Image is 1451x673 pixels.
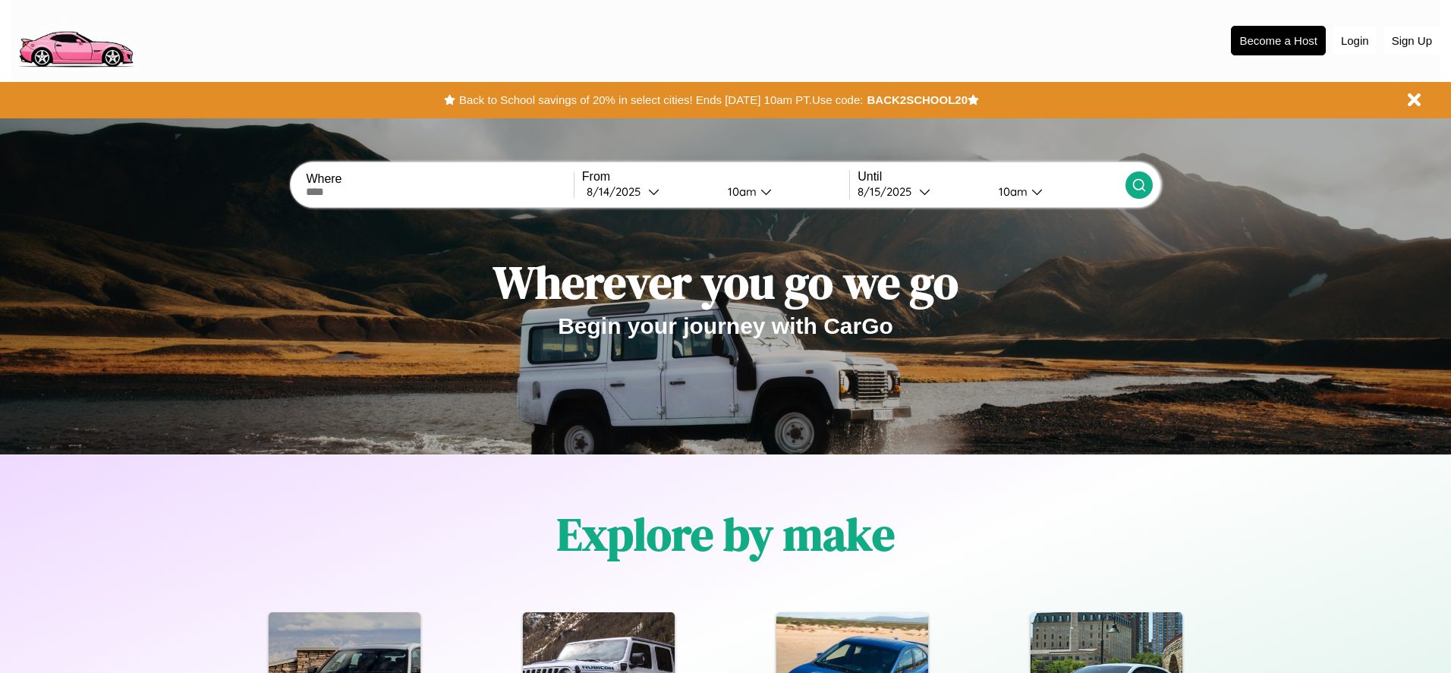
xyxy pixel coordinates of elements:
button: 10am [987,184,1125,200]
div: 10am [720,184,760,199]
div: 10am [991,184,1031,199]
img: logo [11,8,140,71]
h1: Explore by make [557,503,895,565]
label: Until [858,170,1125,184]
button: Sign Up [1384,27,1440,55]
button: 10am [716,184,849,200]
button: Become a Host [1231,26,1326,55]
div: 8 / 15 / 2025 [858,184,919,199]
button: Back to School savings of 20% in select cities! Ends [DATE] 10am PT.Use code: [455,90,867,111]
button: 8/14/2025 [582,184,716,200]
label: From [582,170,849,184]
button: Login [1333,27,1377,55]
label: Where [306,172,573,186]
b: BACK2SCHOOL20 [867,93,968,106]
div: 8 / 14 / 2025 [587,184,648,199]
